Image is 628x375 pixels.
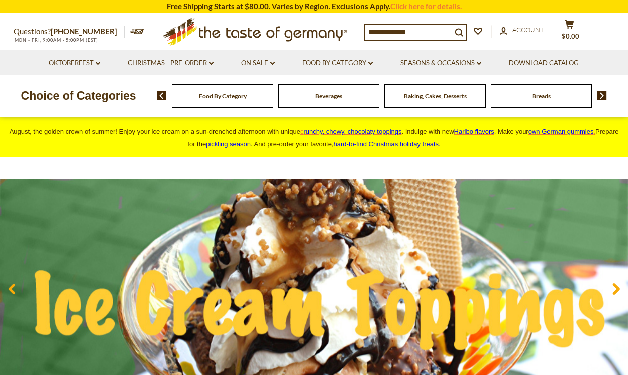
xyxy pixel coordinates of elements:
a: Download Catalog [509,58,579,69]
a: hard-to-find Christmas holiday treats [334,140,439,148]
a: Haribo flavors [454,128,494,135]
span: August, the golden crown of summer! Enjoy your ice cream on a sun-drenched afternoon with unique ... [10,128,619,148]
a: crunchy, chewy, chocolaty toppings [300,128,402,135]
a: Oktoberfest [49,58,100,69]
span: MON - FRI, 9:00AM - 5:00PM (EST) [14,37,99,43]
span: own German gummies [528,128,594,135]
a: pickling season [206,140,251,148]
a: Christmas - PRE-ORDER [128,58,214,69]
a: Account [500,25,544,36]
a: Food By Category [199,92,247,100]
a: own German gummies. [528,128,595,135]
button: $0.00 [555,20,585,45]
img: next arrow [597,91,607,100]
a: [PHONE_NUMBER] [51,27,117,36]
p: Questions? [14,25,125,38]
a: On Sale [241,58,275,69]
a: Food By Category [302,58,373,69]
a: Breads [532,92,551,100]
a: Beverages [315,92,342,100]
a: Click here for details. [390,2,462,11]
span: $0.00 [562,32,579,40]
a: Baking, Cakes, Desserts [404,92,467,100]
span: runchy, chewy, chocolaty toppings [303,128,401,135]
img: previous arrow [157,91,166,100]
a: Seasons & Occasions [400,58,481,69]
span: Account [512,26,544,34]
span: . [334,140,441,148]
